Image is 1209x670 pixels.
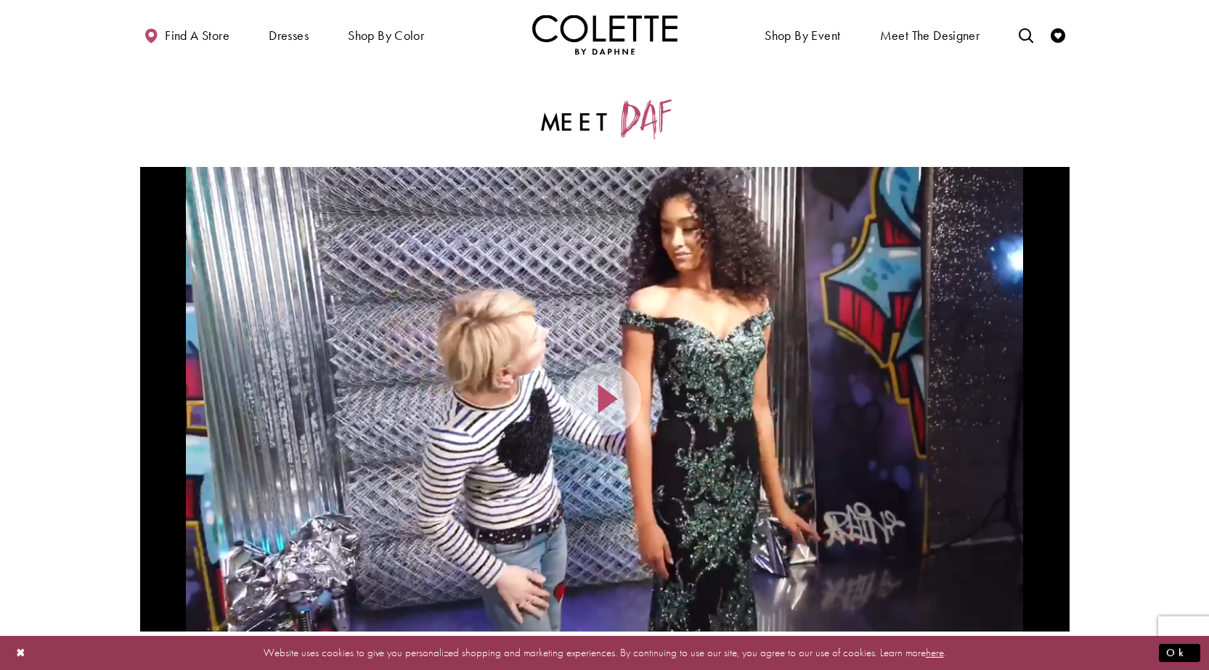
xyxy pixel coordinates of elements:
h2: Meet [296,100,913,137]
div: Content Video #745679da76 [140,167,1070,632]
span: Shop by color [344,15,428,54]
a: Meet the designer [876,15,984,54]
p: Website uses cookies to give you personalized shopping and marketing experiences. By continuing t... [105,643,1104,663]
span: Meet the designer [880,28,980,43]
span: Shop By Event [765,28,840,43]
button: Submit Dialog [1159,644,1200,662]
span: Dresses [269,28,309,43]
span: Shop by color [348,28,424,43]
a: Visit Home Page [532,15,677,54]
a: Toggle search [1015,15,1037,54]
div: Video Player [140,167,1070,632]
button: Play Video [569,363,641,436]
span: Shop By Event [761,15,844,54]
a: Check Wishlist [1047,15,1069,54]
span: Daf [619,99,667,137]
a: Find a store [140,15,233,54]
img: Colette by Daphne [532,15,677,54]
span: Find a store [165,28,229,43]
a: here [926,645,944,660]
span: Dresses [265,15,312,54]
button: Close Dialog [9,640,33,666]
